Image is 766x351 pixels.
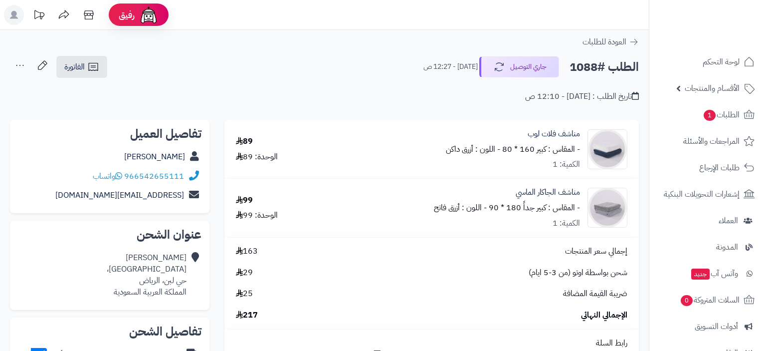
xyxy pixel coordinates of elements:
span: الفاتورة [64,61,85,73]
span: ضريبة القيمة المضافة [563,288,627,300]
span: 217 [236,310,258,321]
a: مناشف فلات لوب [528,128,580,140]
small: - المقاس : كبير 160 * 80 [502,143,580,155]
span: 25 [236,288,253,300]
a: لوحة التحكم [655,50,760,74]
span: السلات المتروكة [680,293,740,307]
span: 1 [704,110,716,121]
img: 1754806726-%D8%A7%D9%84%D8%AC%D8%A7%D9%83%D8%A7%D8%B1%20%D8%A7%D9%84%D9%85%D8%A7%D8%B3%D9%8A-90x9... [588,188,627,228]
div: 89 [236,136,253,147]
small: - المقاس : كبير جداً 180 * 90 [489,202,580,214]
a: تحديثات المنصة [26,5,51,27]
span: إشعارات التحويلات البنكية [664,187,740,201]
h2: الطلب #1088 [570,57,639,77]
span: الإجمالي النهائي [581,310,627,321]
div: الوحدة: 99 [236,210,278,221]
span: الأقسام والمنتجات [685,81,740,95]
a: المدونة [655,235,760,259]
h2: تفاصيل الشحن [18,326,201,338]
a: الفاتورة [56,56,107,78]
div: تاريخ الطلب : [DATE] - 12:10 ص [525,91,639,102]
span: الطلبات [703,108,740,122]
span: وآتس آب [690,267,738,281]
div: الوحدة: 89 [236,151,278,163]
span: إجمالي سعر المنتجات [565,246,627,257]
span: 29 [236,267,253,279]
a: إشعارات التحويلات البنكية [655,182,760,206]
a: العودة للطلبات [582,36,639,48]
small: [DATE] - 12:27 ص [423,62,478,72]
span: لوحة التحكم [703,55,740,69]
span: رفيق [119,9,135,21]
a: الطلبات1 [655,103,760,127]
a: وآتس آبجديد [655,262,760,286]
span: 163 [236,246,258,257]
a: أدوات التسويق [655,315,760,339]
div: رابط السلة [228,338,635,349]
div: 99 [236,195,253,206]
h2: عنوان الشحن [18,229,201,241]
img: 1754839373-%D9%81%D9%84%D8%A7%D8%AA%20%D9%84%D9%88%D8%A8-90x90.jpg [588,129,627,169]
a: [PERSON_NAME] [124,151,185,163]
a: [EMAIL_ADDRESS][DOMAIN_NAME] [55,189,184,201]
span: المدونة [716,240,738,254]
a: طلبات الإرجاع [655,156,760,180]
div: [PERSON_NAME] [GEOGRAPHIC_DATA]، حي لبن، الرياض المملكة العربية السعودية [107,252,187,298]
a: المراجعات والأسئلة [655,129,760,153]
span: العودة للطلبات [582,36,626,48]
span: المراجعات والأسئلة [683,134,740,148]
a: مناشف الجاكار الماسي [516,187,580,198]
span: طلبات الإرجاع [699,161,740,175]
a: السلات المتروكة0 [655,288,760,312]
span: العملاء [719,214,738,228]
div: الكمية: 1 [553,218,580,229]
h2: تفاصيل العميل [18,128,201,140]
span: جديد [691,269,710,280]
span: شحن بواسطة اوتو (من 3-5 ايام) [529,267,627,279]
a: العملاء [655,209,760,233]
div: الكمية: 1 [553,159,580,170]
small: - اللون : أزرق فاتح [434,202,487,214]
small: - اللون : أزرق داكن [446,143,500,155]
img: ai-face.png [139,5,159,25]
a: واتساب [93,170,122,182]
img: logo-2.png [698,28,757,49]
span: 0 [681,295,693,306]
button: جاري التوصيل [479,56,559,77]
a: 966542655111 [124,170,184,182]
span: أدوات التسويق [695,320,738,334]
